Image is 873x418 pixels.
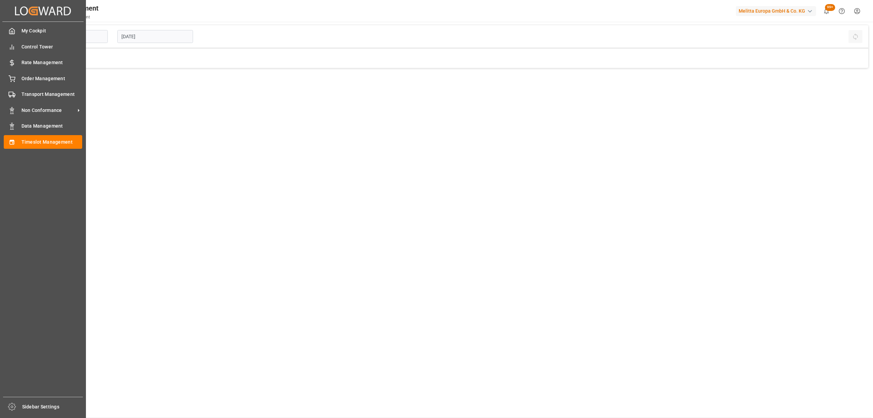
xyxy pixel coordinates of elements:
[21,91,83,98] span: Transport Management
[22,403,83,410] span: Sidebar Settings
[21,139,83,146] span: Timeslot Management
[21,107,75,114] span: Non Conformance
[736,6,816,16] div: Melitta Europa GmbH & Co. KG
[825,4,835,11] span: 99+
[21,75,83,82] span: Order Management
[21,43,83,51] span: Control Tower
[834,3,849,19] button: Help Center
[4,24,82,38] a: My Cockpit
[819,3,834,19] button: show 100 new notifications
[4,72,82,85] a: Order Management
[736,4,819,17] button: Melitta Europa GmbH & Co. KG
[4,119,82,133] a: Data Management
[21,59,83,66] span: Rate Management
[21,122,83,130] span: Data Management
[117,30,193,43] input: DD-MM-YYYY
[4,40,82,53] a: Control Tower
[4,135,82,148] a: Timeslot Management
[21,27,83,34] span: My Cockpit
[4,56,82,69] a: Rate Management
[4,88,82,101] a: Transport Management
